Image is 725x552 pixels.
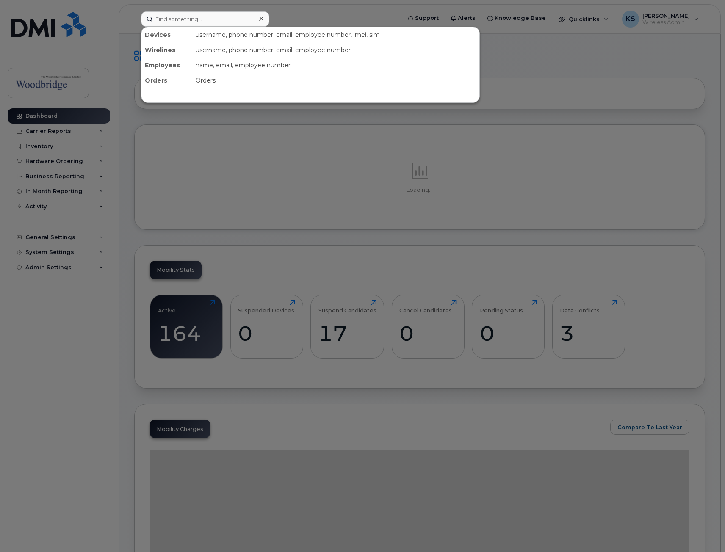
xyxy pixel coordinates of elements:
div: Wirelines [141,42,192,58]
div: username, phone number, email, employee number, imei, sim [192,27,479,42]
div: Devices [141,27,192,42]
div: Orders [141,73,192,88]
div: Orders [192,73,479,88]
div: Employees [141,58,192,73]
div: name, email, employee number [192,58,479,73]
div: username, phone number, email, employee number [192,42,479,58]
